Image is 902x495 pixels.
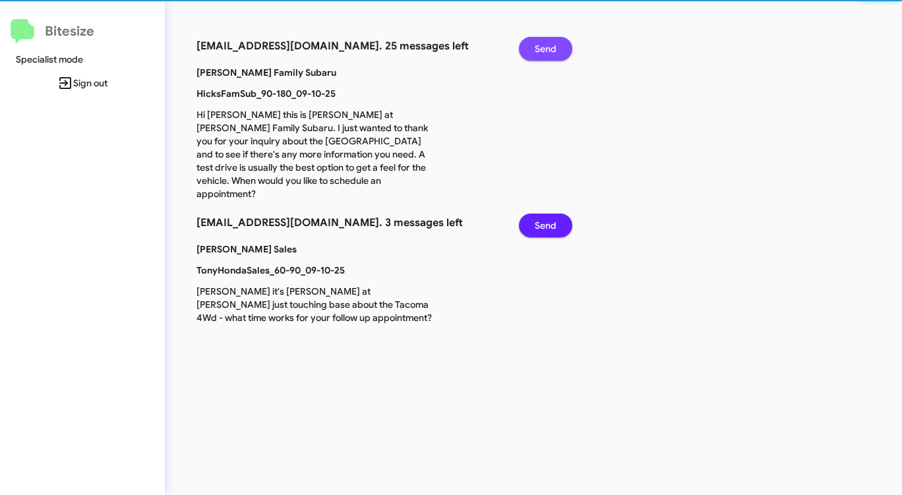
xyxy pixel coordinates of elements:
h3: [EMAIL_ADDRESS][DOMAIN_NAME]. 3 messages left [196,214,499,232]
button: Send [519,37,572,61]
b: [PERSON_NAME] Sales [196,243,297,255]
p: Hi [PERSON_NAME] this is [PERSON_NAME] at [PERSON_NAME] Family Subaru. I just wanted to thank you... [187,108,444,200]
b: [PERSON_NAME] Family Subaru [196,67,336,78]
b: HicksFamSub_90-180_09-10-25 [196,88,336,100]
p: [PERSON_NAME] it's [PERSON_NAME] at [PERSON_NAME] just touching base about the Tacoma 4Wd - what ... [187,285,444,324]
button: Send [519,214,572,237]
span: Send [535,214,556,237]
b: TonyHondaSales_60-90_09-10-25 [196,264,345,276]
h3: [EMAIL_ADDRESS][DOMAIN_NAME]. 25 messages left [196,37,499,55]
span: Sign out [11,71,154,95]
a: Bitesize [11,19,94,44]
span: Send [535,37,556,61]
